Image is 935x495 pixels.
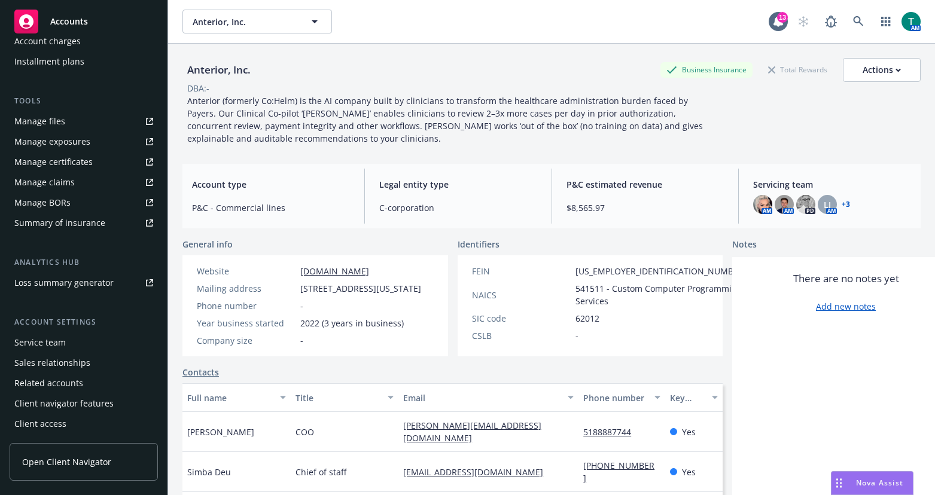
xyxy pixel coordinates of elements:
[10,256,158,268] div: Analytics hub
[182,238,233,250] span: General info
[182,383,291,412] button: Full name
[824,198,831,211] span: LI
[22,456,111,468] span: Open Client Navigator
[197,300,296,312] div: Phone number
[10,193,158,212] a: Manage BORs
[472,289,571,301] div: NAICS
[14,273,114,292] div: Loss summary generator
[300,317,404,329] span: 2022 (3 years in business)
[472,329,571,342] div: CSLB
[296,426,314,438] span: COO
[14,333,66,352] div: Service team
[14,132,90,151] div: Manage exposures
[777,12,788,23] div: 13
[793,271,899,286] span: There are no notes yet
[10,273,158,292] a: Loss summary generator
[10,112,158,131] a: Manage files
[14,32,81,51] div: Account charges
[458,238,500,250] span: Identifiers
[575,282,747,307] span: 541511 - Custom Computer Programming Services
[14,213,105,233] div: Summary of insurance
[14,353,90,372] div: Sales relationships
[182,62,255,78] div: Anterior, Inc.
[874,10,898,33] a: Switch app
[578,383,665,412] button: Phone number
[14,152,93,172] div: Manage certificates
[187,426,254,438] span: [PERSON_NAME]
[775,195,794,214] img: photo
[10,173,158,192] a: Manage claims
[182,366,219,378] a: Contacts
[187,392,273,404] div: Full name
[816,300,876,313] a: Add new notes
[403,392,561,404] div: Email
[379,178,537,191] span: Legal entity type
[192,201,350,214] span: P&C - Commercial lines
[10,353,158,372] a: Sales relationships
[398,383,578,412] button: Email
[842,201,850,208] a: +3
[193,16,296,28] span: Anterior, Inc.
[753,178,911,191] span: Servicing team
[472,312,571,325] div: SIC code
[10,333,158,352] a: Service team
[10,213,158,233] a: Summary of insurance
[856,478,903,488] span: Nova Assist
[583,392,647,404] div: Phone number
[187,466,231,478] span: Simba Deu
[291,383,399,412] button: Title
[14,173,75,192] div: Manage claims
[670,392,705,404] div: Key contact
[300,300,303,312] span: -
[665,383,723,412] button: Key contact
[832,472,846,494] div: Drag to move
[10,95,158,107] div: Tools
[403,466,553,478] a: [EMAIL_ADDRESS][DOMAIN_NAME]
[10,32,158,51] a: Account charges
[14,374,83,393] div: Related accounts
[192,178,350,191] span: Account type
[863,59,901,81] div: Actions
[10,152,158,172] a: Manage certificates
[472,265,571,277] div: FEIN
[831,471,913,495] button: Nova Assist
[197,282,296,295] div: Mailing address
[300,265,369,277] a: [DOMAIN_NAME]
[732,238,757,252] span: Notes
[10,52,158,71] a: Installment plans
[575,329,578,342] span: -
[187,82,209,94] div: DBA: -
[403,420,541,444] a: [PERSON_NAME][EMAIL_ADDRESS][DOMAIN_NAME]
[14,394,114,413] div: Client navigator features
[187,95,705,144] span: Anterior (formerly Co:Helm) is the AI company built by clinicians to transform the healthcare adm...
[197,265,296,277] div: Website
[843,58,921,82] button: Actions
[14,52,84,71] div: Installment plans
[796,195,815,214] img: photo
[300,282,421,295] span: [STREET_ADDRESS][US_STATE]
[753,195,772,214] img: photo
[846,10,870,33] a: Search
[14,112,65,131] div: Manage files
[10,374,158,393] a: Related accounts
[197,317,296,329] div: Year business started
[762,62,833,77] div: Total Rewards
[50,17,88,26] span: Accounts
[583,460,654,484] a: [PHONE_NUMBER]
[10,5,158,38] a: Accounts
[567,178,724,191] span: P&C estimated revenue
[902,12,921,31] img: photo
[567,201,724,214] span: $8,565.97
[583,426,641,438] a: 5188887744
[10,316,158,328] div: Account settings
[575,312,599,325] span: 62012
[575,265,747,277] span: [US_EMPLOYER_IDENTIFICATION_NUMBER]
[819,10,843,33] a: Report a Bug
[682,466,696,478] span: Yes
[10,132,158,151] a: Manage exposures
[197,334,296,347] div: Company size
[379,201,537,214] span: C-corporation
[14,414,66,433] div: Client access
[182,10,332,33] button: Anterior, Inc.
